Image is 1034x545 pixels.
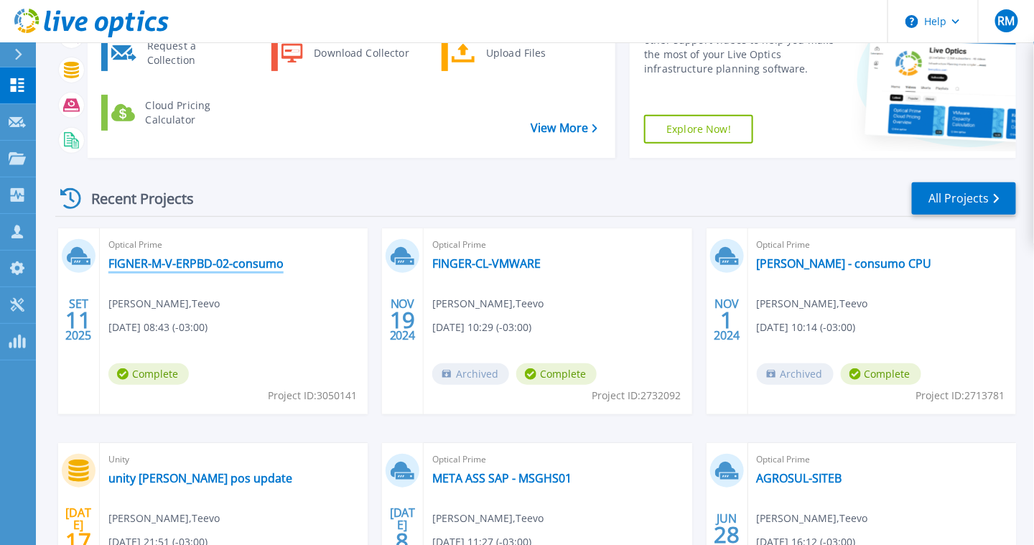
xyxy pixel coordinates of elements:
a: Download Collector [271,35,419,71]
div: Recent Projects [55,181,213,216]
a: Upload Files [442,35,589,71]
span: Project ID: 3050141 [268,388,357,404]
span: 19 [390,314,416,326]
a: All Projects [912,182,1016,215]
a: Cloud Pricing Calculator [101,95,248,131]
span: [PERSON_NAME] , Teevo [432,511,544,526]
a: AGROSUL-SITEB [757,471,842,485]
span: 11 [65,314,91,326]
span: [PERSON_NAME] , Teevo [108,511,220,526]
a: FIGNER-M-V-ERPBD-02-consumo [108,256,284,271]
span: Complete [108,363,189,385]
span: [DATE] 08:43 (-03:00) [108,320,208,335]
span: [DATE] 10:29 (-03:00) [432,320,531,335]
span: Archived [432,363,509,385]
a: View More [531,121,597,135]
span: 28 [714,528,740,541]
div: Cloud Pricing Calculator [139,98,245,127]
div: Upload Files [479,39,585,67]
span: Optical Prime [757,237,1007,253]
span: Optical Prime [432,237,683,253]
span: Project ID: 2732092 [592,388,681,404]
a: Explore Now! [644,115,753,144]
div: NOV 2024 [389,294,416,346]
div: NOV 2024 [713,294,740,346]
div: Find tutorials, instructional guides and other support videos to help you make the most of your L... [644,19,837,76]
span: [PERSON_NAME] , Teevo [108,296,220,312]
div: Download Collector [307,39,415,67]
a: FINGER-CL-VMWARE [432,256,541,271]
div: SET 2025 [65,294,92,346]
span: Optical Prime [108,237,359,253]
div: Request a Collection [140,39,245,67]
span: Project ID: 2713781 [916,388,1005,404]
span: Complete [841,363,921,385]
span: Archived [757,363,834,385]
span: [DATE] 10:14 (-03:00) [757,320,856,335]
span: [PERSON_NAME] , Teevo [432,296,544,312]
span: Optical Prime [757,452,1007,467]
span: Optical Prime [432,452,683,467]
span: Unity [108,452,359,467]
span: [PERSON_NAME] , Teevo [757,296,868,312]
a: META ASS SAP - MSGHS01 [432,471,572,485]
a: [PERSON_NAME] - consumo CPU [757,256,932,271]
a: unity [PERSON_NAME] pos update [108,471,292,485]
span: Complete [516,363,597,385]
span: RM [997,15,1015,27]
a: Request a Collection [101,35,248,71]
span: 1 [720,314,733,326]
span: [PERSON_NAME] , Teevo [757,511,868,526]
